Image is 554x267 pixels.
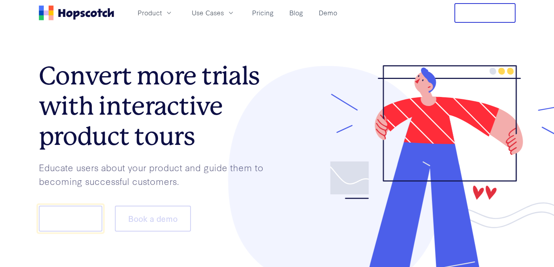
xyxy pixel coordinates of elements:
[115,206,191,232] button: Book a demo
[39,206,102,232] button: Show me!
[454,3,516,23] button: Free Trial
[187,6,240,19] button: Use Cases
[39,61,277,151] h1: Convert more trials with interactive product tours
[249,6,277,19] a: Pricing
[138,8,162,18] span: Product
[192,8,224,18] span: Use Cases
[39,161,277,188] p: Educate users about your product and guide them to becoming successful customers.
[316,6,340,19] a: Demo
[39,5,114,20] a: Home
[286,6,306,19] a: Blog
[133,6,178,19] button: Product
